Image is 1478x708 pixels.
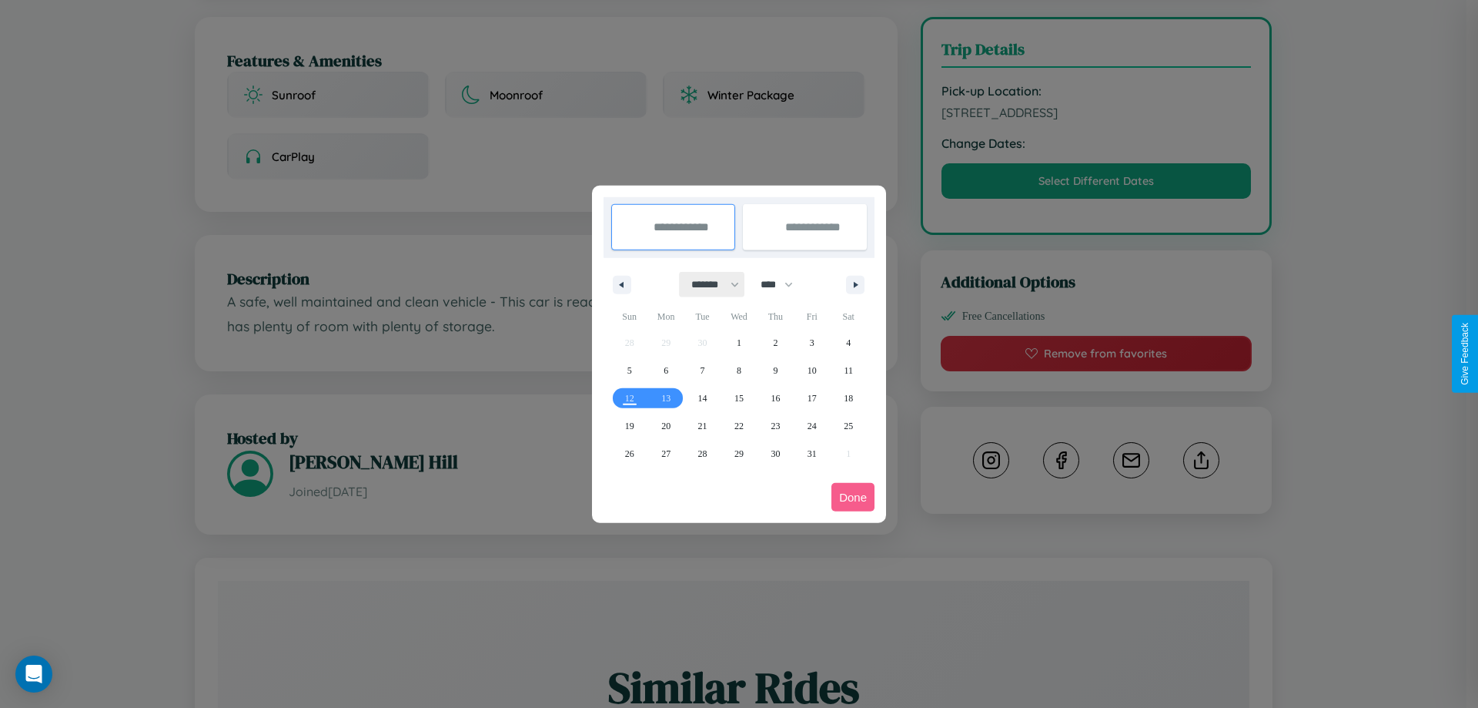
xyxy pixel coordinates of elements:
button: 4 [831,329,867,357]
span: 9 [773,357,777,384]
div: Open Intercom Messenger [15,656,52,693]
button: 3 [794,329,830,357]
span: 11 [844,357,853,384]
span: 15 [734,384,744,412]
span: Tue [684,304,721,329]
button: 16 [757,384,794,412]
button: 24 [794,412,830,440]
span: 5 [627,357,632,384]
button: 9 [757,357,794,384]
button: 23 [757,412,794,440]
button: 2 [757,329,794,357]
button: 29 [721,440,757,468]
button: 13 [647,384,684,412]
span: 25 [844,412,853,440]
button: 17 [794,384,830,412]
span: 17 [808,384,817,412]
span: 30 [771,440,780,468]
button: 7 [684,357,721,384]
span: 18 [844,384,853,412]
span: 3 [810,329,814,357]
span: 7 [701,357,705,384]
button: 10 [794,357,830,384]
button: 20 [647,412,684,440]
span: 13 [661,384,670,412]
button: 30 [757,440,794,468]
button: 8 [721,357,757,384]
button: Done [831,483,874,512]
button: 25 [831,412,867,440]
button: 21 [684,412,721,440]
span: 24 [808,412,817,440]
button: 15 [721,384,757,412]
span: 31 [808,440,817,468]
span: 22 [734,412,744,440]
button: 6 [647,357,684,384]
button: 22 [721,412,757,440]
span: 29 [734,440,744,468]
button: 18 [831,384,867,412]
span: 23 [771,412,780,440]
button: 5 [611,357,647,384]
span: 8 [737,357,741,384]
span: Sun [611,304,647,329]
span: 16 [771,384,780,412]
span: Sat [831,304,867,329]
span: 10 [808,357,817,384]
span: Thu [757,304,794,329]
button: 19 [611,412,647,440]
button: 12 [611,384,647,412]
span: Fri [794,304,830,329]
div: Give Feedback [1460,323,1470,385]
span: 21 [698,412,707,440]
span: 14 [698,384,707,412]
span: 28 [698,440,707,468]
span: Wed [721,304,757,329]
span: 12 [625,384,634,412]
button: 11 [831,357,867,384]
span: 19 [625,412,634,440]
button: 31 [794,440,830,468]
button: 28 [684,440,721,468]
button: 26 [611,440,647,468]
button: 14 [684,384,721,412]
span: 6 [664,357,668,384]
span: 20 [661,412,670,440]
span: 26 [625,440,634,468]
span: 2 [773,329,777,357]
span: Mon [647,304,684,329]
button: 27 [647,440,684,468]
span: 1 [737,329,741,357]
span: 27 [661,440,670,468]
button: 1 [721,329,757,357]
span: 4 [846,329,851,357]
